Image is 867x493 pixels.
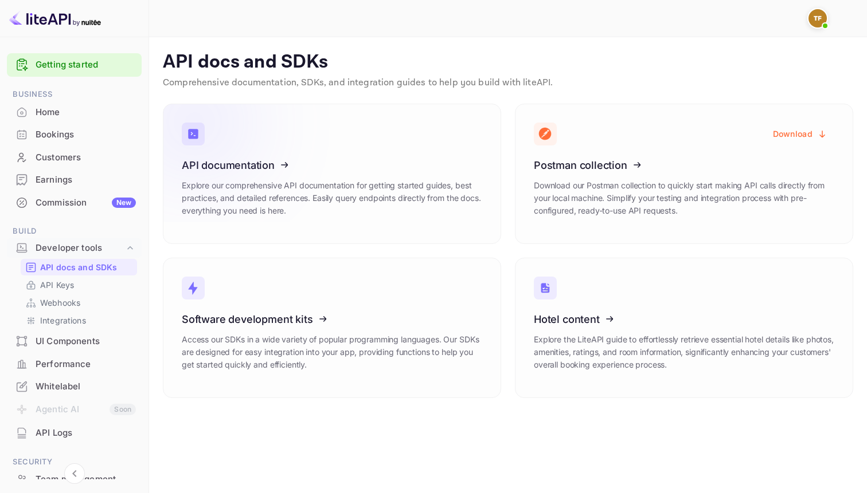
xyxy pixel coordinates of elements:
[36,380,136,393] div: Whitelabel
[9,9,101,27] img: LiteAPI logo
[36,335,136,348] div: UI Components
[7,422,142,443] a: API Logs
[36,173,136,187] div: Earnings
[21,294,137,311] div: Webhooks
[21,259,137,275] div: API docs and SDKs
[7,376,142,397] a: Whitelabel
[7,330,142,352] a: UI Components
[809,9,827,27] img: Tahir Fazal
[182,313,482,325] h3: Software development kits
[36,358,136,371] div: Performance
[7,353,142,376] div: Performance
[7,456,142,468] span: Security
[7,225,142,238] span: Build
[25,314,132,326] a: Integrations
[7,468,142,490] a: Team management
[182,333,482,371] p: Access our SDKs in a wide variety of popular programming languages. Our SDKs are designed for eas...
[7,124,142,146] div: Bookings
[40,297,80,309] p: Webhooks
[534,333,834,371] p: Explore the LiteAPI guide to effortlessly retrieve essential hotel details like photos, amenities...
[21,312,137,329] div: Integrations
[21,277,137,293] div: API Keys
[25,279,132,291] a: API Keys
[7,192,142,214] div: CommissionNew
[7,101,142,124] div: Home
[25,297,132,309] a: Webhooks
[36,242,124,255] div: Developer tools
[163,51,853,74] p: API docs and SDKs
[7,376,142,398] div: Whitelabel
[7,192,142,213] a: CommissionNew
[40,261,118,273] p: API docs and SDKs
[40,314,86,326] p: Integrations
[534,313,834,325] h3: Hotel content
[36,106,136,119] div: Home
[36,196,136,210] div: Commission
[163,104,501,244] a: API documentationExplore our comprehensive API documentation for getting started guides, best pra...
[36,128,136,141] div: Bookings
[7,238,142,258] div: Developer tools
[7,124,142,145] a: Bookings
[766,123,834,145] button: Download
[163,76,853,90] p: Comprehensive documentation, SDKs, and integration guides to help you build with liteAPI.
[36,473,136,486] div: Team management
[40,279,74,291] p: API Keys
[534,159,834,171] h3: Postman collection
[7,353,142,374] a: Performance
[7,53,142,77] div: Getting started
[36,151,136,164] div: Customers
[7,101,142,123] a: Home
[7,88,142,101] span: Business
[36,427,136,440] div: API Logs
[7,147,142,168] a: Customers
[534,179,834,217] p: Download our Postman collection to quickly start making API calls directly from your local machin...
[7,169,142,191] div: Earnings
[7,147,142,169] div: Customers
[163,258,501,398] a: Software development kitsAccess our SDKs in a wide variety of popular programming languages. Our ...
[515,258,853,398] a: Hotel contentExplore the LiteAPI guide to effortlessly retrieve essential hotel details like phot...
[112,198,136,208] div: New
[64,463,85,484] button: Collapse navigation
[36,58,136,72] a: Getting started
[7,169,142,190] a: Earnings
[7,330,142,353] div: UI Components
[7,422,142,444] div: API Logs
[25,261,132,273] a: API docs and SDKs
